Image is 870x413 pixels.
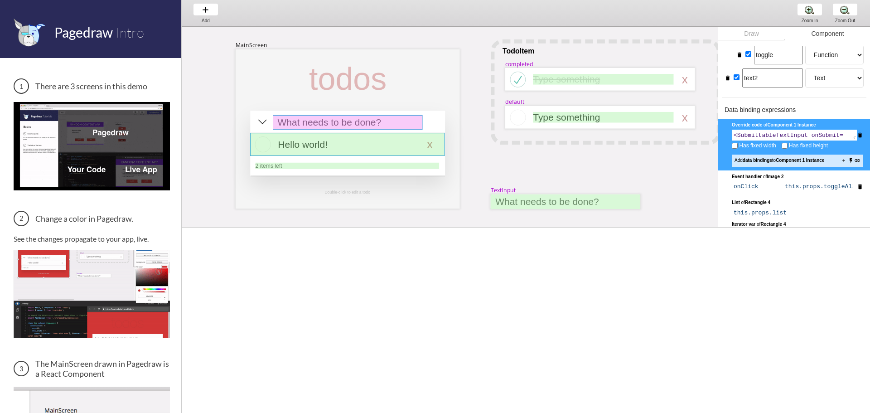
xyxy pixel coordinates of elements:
[760,222,786,227] span: Rectangle 4
[14,234,170,243] p: See the changes propagate to your app, live.
[116,24,144,41] span: Intro
[14,78,170,94] h3: There are 3 screens in this demo
[14,102,170,190] img: 3 screens
[14,211,170,226] h3: Change a color in Pagedraw.
[718,27,785,40] div: Draw
[14,359,170,379] h3: The MainScreen drawn in Pagedraw is a React Component
[840,5,850,15] img: zoom-minus.png
[736,52,743,58] i: delete
[854,157,860,164] i: link
[783,181,855,193] input: e.g. this.foo
[805,5,814,15] img: zoom-plus.png
[732,143,738,149] input: Has fixed width
[725,75,731,81] i: delete
[505,60,533,68] div: completed
[188,18,223,23] div: Add
[857,181,863,193] i: delete
[745,200,770,205] span: Rectangle 4
[754,45,803,64] input: Prop name
[732,122,764,127] span: Override code
[14,250,170,338] img: Change a color in Pagedraw
[767,122,816,127] span: Component 1 Instance
[732,221,863,228] div: of
[505,98,524,106] div: default
[735,157,824,164] span: Add to
[732,122,863,128] div: of
[732,200,741,205] span: List
[857,130,863,141] i: delete
[767,174,783,179] span: Image 2
[782,143,788,149] input: Has fixed height
[738,142,776,150] span: Has fixed width
[732,174,763,179] span: Event handler
[732,199,863,206] div: of
[788,142,828,150] span: Has fixed height
[732,222,757,227] span: Iterator var
[785,27,870,40] div: Component
[793,18,827,23] div: Zoom In
[732,174,863,180] div: of
[742,68,803,87] input: Prop name
[236,41,267,49] div: MainScreen
[848,157,854,164] i: flash_on
[725,107,864,113] h5: Data binding expressions
[201,5,210,15] img: baseline-add-24px.svg
[776,158,824,163] b: Component 1 Instance
[682,111,688,124] div: x
[743,158,772,163] b: data bindings
[732,130,857,141] textarea: <SubmittableTextInput onSubmit={this.props.addTodo} />
[828,18,862,23] div: Zoom Out
[732,181,781,193] input: e.g. onClick
[54,24,113,40] span: Pagedraw
[682,73,688,86] div: x
[491,186,516,194] div: TextInput
[14,18,45,47] img: favicon.png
